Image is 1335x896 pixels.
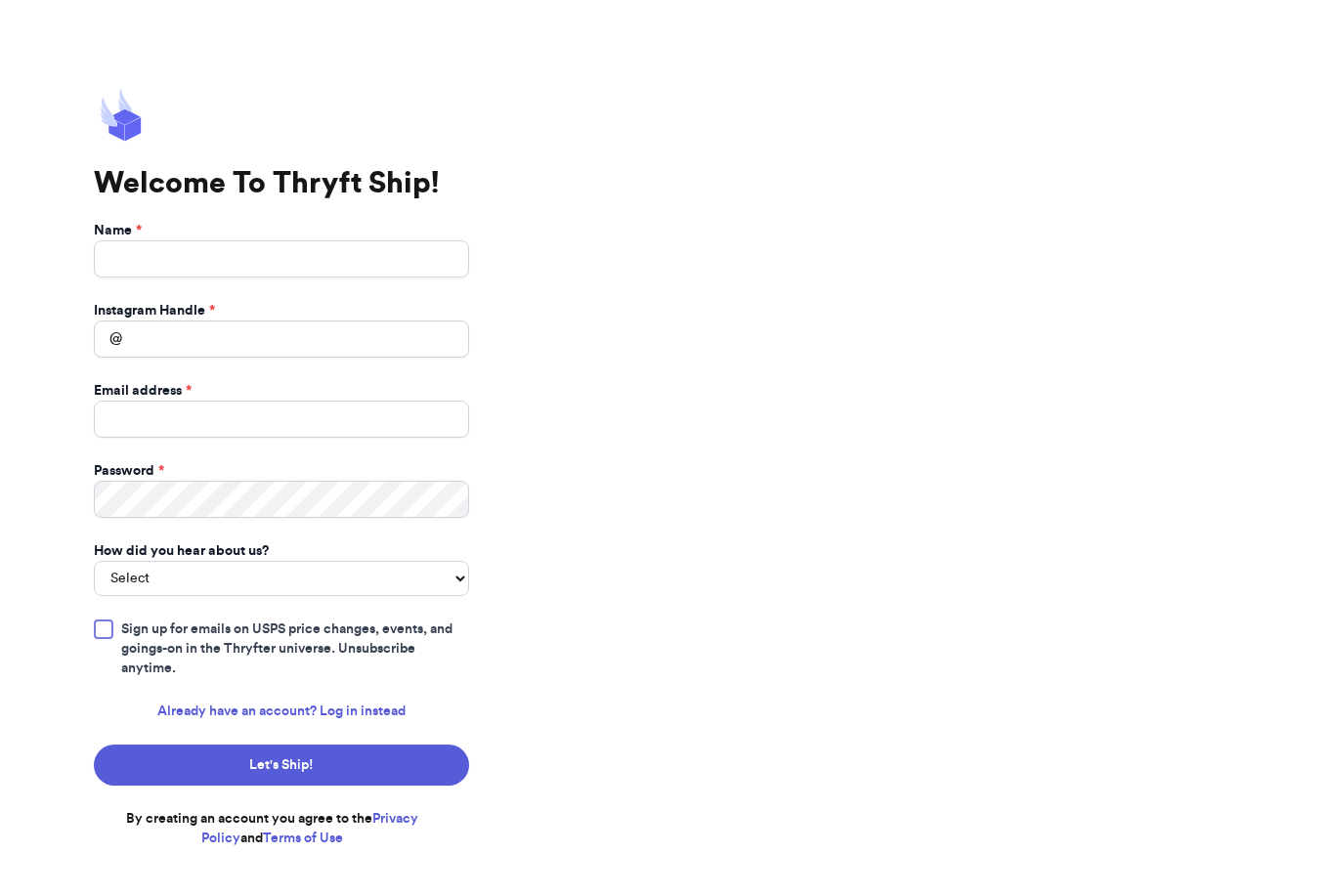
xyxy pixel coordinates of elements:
[94,301,215,320] label: Instagram Handle
[94,745,469,786] button: Let's Ship!
[121,619,469,678] span: Sign up for emails on USPS price changes, events, and goings-on in the Thryfter universe. Unsubsc...
[94,166,469,201] h1: Welcome To Thryft Ship!
[94,320,122,358] div: @
[94,809,451,848] p: By creating an account you agree to the and
[263,832,343,845] a: Terms of Use
[157,702,406,721] a: Already have an account? Log in instead
[94,541,269,561] label: How did you hear about us?
[94,461,164,481] label: Password
[201,812,418,845] a: Privacy Policy
[94,381,192,401] label: Email address
[94,221,142,240] label: Name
